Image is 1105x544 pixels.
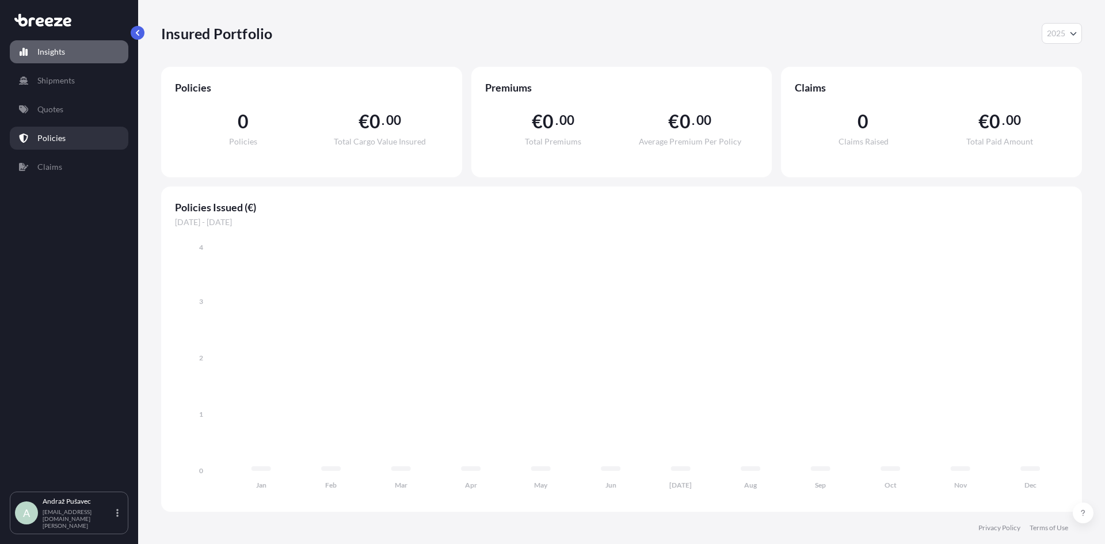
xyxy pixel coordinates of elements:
[175,216,1068,228] span: [DATE] - [DATE]
[37,46,65,58] p: Insights
[978,523,1020,532] a: Privacy Policy
[10,98,128,121] a: Quotes
[465,481,477,489] tspan: Apr
[256,481,266,489] tspan: Jan
[10,69,128,92] a: Shipments
[10,155,128,178] a: Claims
[10,127,128,150] a: Policies
[954,481,967,489] tspan: Nov
[978,112,989,131] span: €
[334,138,426,146] span: Total Cargo Value Insured
[680,112,691,131] span: 0
[1047,28,1065,39] span: 2025
[485,81,759,94] span: Premiums
[744,481,757,489] tspan: Aug
[1030,523,1068,532] a: Terms of Use
[395,481,407,489] tspan: Mar
[37,161,62,173] p: Claims
[37,75,75,86] p: Shipments
[23,507,30,519] span: A
[839,138,889,146] span: Claims Raised
[386,116,401,125] span: 00
[325,481,337,489] tspan: Feb
[669,481,692,489] tspan: [DATE]
[555,116,558,125] span: .
[1002,116,1005,125] span: .
[43,497,114,506] p: Andraž Pušavec
[10,40,128,63] a: Insights
[199,353,203,362] tspan: 2
[199,243,203,252] tspan: 4
[858,112,868,131] span: 0
[989,112,1000,131] span: 0
[175,81,448,94] span: Policies
[382,116,384,125] span: .
[795,81,1068,94] span: Claims
[238,112,249,131] span: 0
[543,112,554,131] span: 0
[359,112,369,131] span: €
[37,104,63,115] p: Quotes
[161,24,272,43] p: Insured Portfolio
[525,138,581,146] span: Total Premiums
[639,138,741,146] span: Average Premium Per Policy
[1006,116,1021,125] span: 00
[1024,481,1037,489] tspan: Dec
[1042,23,1082,44] button: Year Selector
[199,410,203,419] tspan: 1
[369,112,380,131] span: 0
[668,112,679,131] span: €
[199,297,203,306] tspan: 3
[532,112,543,131] span: €
[37,132,66,144] p: Policies
[559,116,574,125] span: 00
[885,481,897,489] tspan: Oct
[692,116,695,125] span: .
[815,481,826,489] tspan: Sep
[175,200,1068,214] span: Policies Issued (€)
[605,481,616,489] tspan: Jun
[534,481,548,489] tspan: May
[696,116,711,125] span: 00
[229,138,257,146] span: Policies
[199,466,203,475] tspan: 0
[966,138,1033,146] span: Total Paid Amount
[43,508,114,529] p: [EMAIL_ADDRESS][DOMAIN_NAME][PERSON_NAME]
